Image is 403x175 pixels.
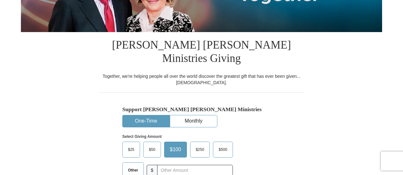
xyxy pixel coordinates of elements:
[215,145,230,154] span: $500
[99,32,304,73] h1: [PERSON_NAME] [PERSON_NAME] Ministries Giving
[170,115,217,127] button: Monthly
[122,106,281,113] h5: Support [PERSON_NAME] [PERSON_NAME] Ministries
[146,145,158,154] span: $50
[193,145,208,154] span: $250
[99,73,304,86] div: Together, we're helping people all over the world discover the greatest gift that has ever been g...
[123,115,170,127] button: One-Time
[122,134,162,139] strong: Select Giving Amount
[167,145,184,154] span: $100
[125,165,141,175] span: Other
[125,145,138,154] span: $25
